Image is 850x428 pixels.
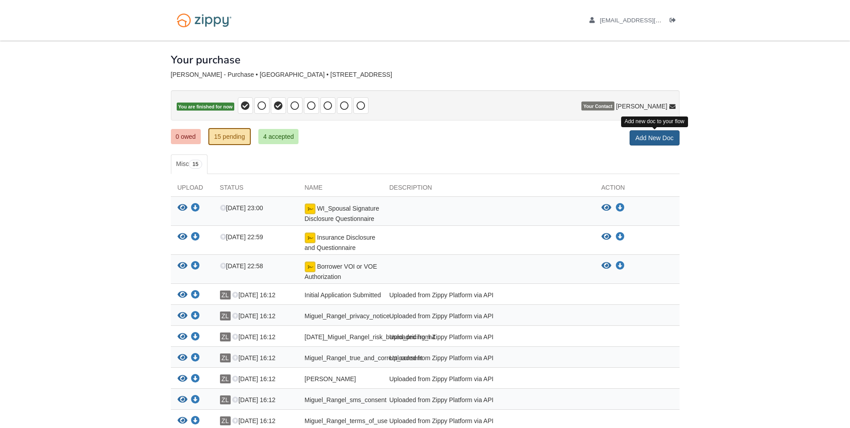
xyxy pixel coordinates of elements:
[191,376,200,383] a: Download Miguel_Rangel_credit_authorization
[232,291,275,299] span: [DATE] 16:12
[305,333,435,341] span: [DATE]_Miguel_Rangel_risk_based_pricing_h4
[305,375,356,382] span: [PERSON_NAME]
[305,291,381,299] span: Initial Application Submitted
[670,17,680,26] a: Log out
[191,334,200,341] a: Download 08-27-2025_Miguel_Rangel_risk_based_pricing_h4
[220,416,231,425] span: ZL
[601,262,611,270] button: View Borrower VOI or VOE Authorization
[178,374,187,384] button: View Miguel_Rangel_credit_authorization
[589,17,702,26] a: edit profile
[258,129,299,144] a: 4 accepted
[177,103,235,111] span: You are finished for now
[600,17,702,24] span: migu3la.rang3l98@gmail.com
[191,397,200,404] a: Download Miguel_Rangel_sms_consent
[189,160,202,169] span: 15
[383,353,595,365] div: Uploaded from Zippy Platform via API
[616,233,625,241] a: Download Insurance Disclosure and Questionnaire
[383,312,595,323] div: Uploaded from Zippy Platform via API
[178,416,187,426] button: View Miguel_Rangel_terms_of_use
[383,332,595,344] div: Uploaded from Zippy Platform via API
[621,116,688,127] div: Add new doc to your flow
[232,417,275,424] span: [DATE] 16:12
[191,234,200,241] a: Download Insurance Disclosure and Questionnaire
[178,262,187,271] button: View Borrower VOI or VOE Authorization
[208,128,251,145] a: 15 pending
[191,418,200,425] a: Download Miguel_Rangel_terms_of_use
[616,262,625,270] a: Download Borrower VOI or VOE Authorization
[305,396,387,403] span: Miguel_Rangel_sms_consent
[220,262,263,270] span: [DATE] 22:58
[171,183,213,196] div: Upload
[305,312,390,320] span: Miguel_Rangel_privacy_notice
[305,354,423,362] span: Miguel_Rangel_true_and_correct_consent
[171,129,201,144] a: 0 owed
[383,291,595,302] div: Uploaded from Zippy Platform via API
[601,233,611,241] button: View Insurance Disclosure and Questionnaire
[220,233,263,241] span: [DATE] 22:59
[178,233,187,242] button: View Insurance Disclosure and Questionnaire
[305,204,315,214] img: Document fully signed
[232,333,275,341] span: [DATE] 16:12
[171,9,237,32] img: Logo
[383,395,595,407] div: Uploaded from Zippy Platform via API
[595,183,680,196] div: Action
[171,71,680,79] div: [PERSON_NAME] - Purchase • [GEOGRAPHIC_DATA] • [STREET_ADDRESS]
[178,312,187,321] button: View Miguel_Rangel_privacy_notice
[305,417,388,424] span: Miguel_Rangel_terms_of_use
[232,354,275,362] span: [DATE] 16:12
[178,395,187,405] button: View Miguel_Rangel_sms_consent
[616,102,667,111] span: [PERSON_NAME]
[213,183,298,196] div: Status
[220,332,231,341] span: ZL
[630,130,680,145] a: Add New Doc
[232,312,275,320] span: [DATE] 16:12
[383,183,595,196] div: Description
[191,292,200,299] a: Download Initial Application Submitted
[220,353,231,362] span: ZL
[305,233,315,243] img: Document fully signed
[305,234,376,251] span: Insurance Disclosure and Questionnaire
[383,374,595,386] div: Uploaded from Zippy Platform via API
[232,375,275,382] span: [DATE] 16:12
[220,374,231,383] span: ZL
[383,416,595,428] div: Uploaded from Zippy Platform via API
[298,183,383,196] div: Name
[178,291,187,300] button: View Initial Application Submitted
[191,355,200,362] a: Download Miguel_Rangel_true_and_correct_consent
[220,312,231,320] span: ZL
[178,332,187,342] button: View 08-27-2025_Miguel_Rangel_risk_based_pricing_h4
[232,396,275,403] span: [DATE] 16:12
[305,263,377,280] span: Borrower VOI or VOE Authorization
[171,54,240,66] h1: Your purchase
[191,205,200,212] a: Download WI_Spousal Signature Disclosure Questionnaire
[220,291,231,299] span: ZL
[305,262,315,272] img: Document fully signed
[178,353,187,363] button: View Miguel_Rangel_true_and_correct_consent
[601,204,611,212] button: View WI_Spousal Signature Disclosure Questionnaire
[616,204,625,212] a: Download WI_Spousal Signature Disclosure Questionnaire
[581,102,614,111] span: Your Contact
[220,204,263,212] span: [DATE] 23:00
[171,154,207,174] a: Misc
[220,395,231,404] span: ZL
[305,205,379,222] span: WI_Spousal Signature Disclosure Questionnaire
[191,263,200,270] a: Download Borrower VOI or VOE Authorization
[191,313,200,320] a: Download Miguel_Rangel_privacy_notice
[178,204,187,213] button: View WI_Spousal Signature Disclosure Questionnaire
